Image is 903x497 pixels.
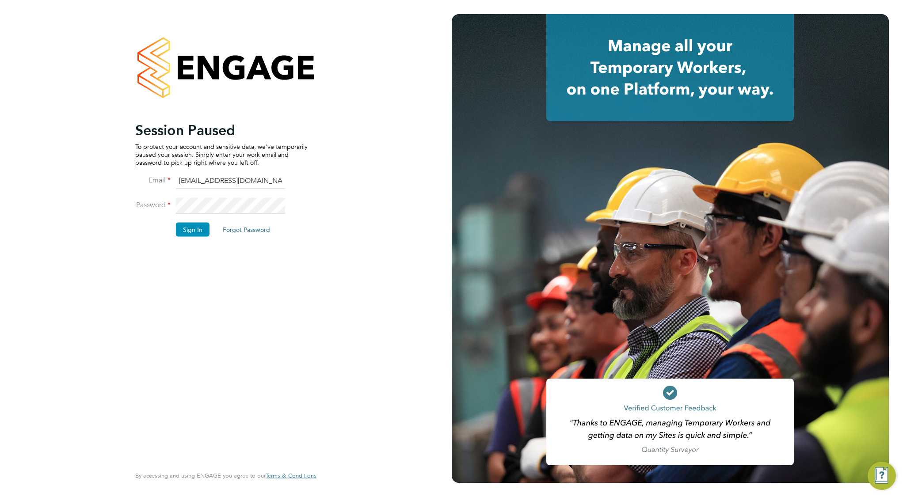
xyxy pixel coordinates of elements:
[216,222,277,236] button: Forgot Password
[135,175,171,185] label: Email
[135,472,316,479] span: By accessing and using ENGAGE you agree to our
[135,142,308,167] p: To protect your account and sensitive data, we've temporarily paused your session. Simply enter y...
[135,121,308,139] h2: Session Paused
[176,173,285,189] input: Enter your work email...
[266,472,316,479] a: Terms & Conditions
[176,222,210,236] button: Sign In
[135,200,171,209] label: Password
[868,462,896,490] button: Engage Resource Center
